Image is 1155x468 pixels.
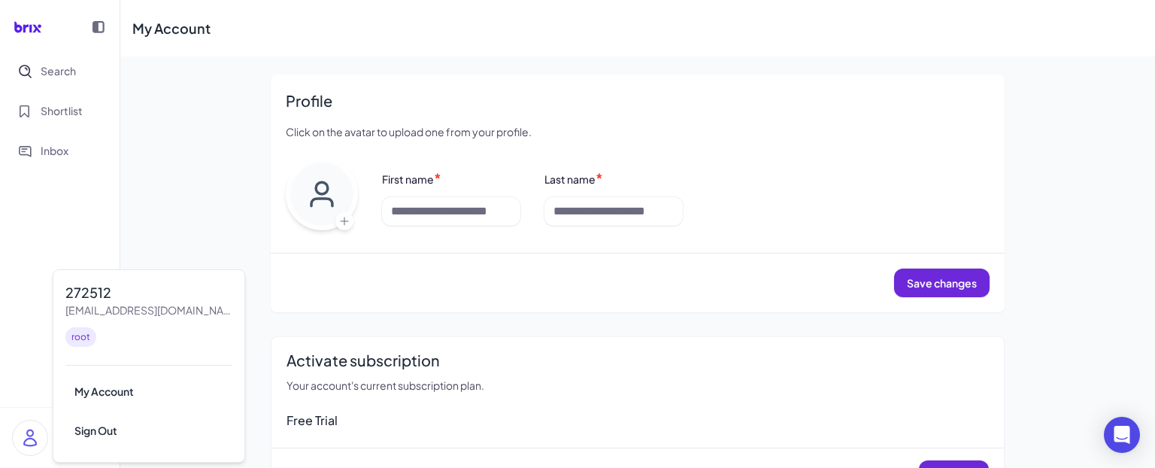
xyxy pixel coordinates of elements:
[1104,417,1140,453] div: Open Intercom Messenger
[9,54,111,88] button: Search
[544,172,596,186] label: Last name
[13,421,47,455] img: user_logo.png
[65,327,96,347] div: root
[65,282,232,302] div: 272512
[286,412,989,430] div: Free Trial
[65,375,232,408] div: My Account
[382,172,434,186] label: First name
[9,94,111,128] button: Shortlist
[894,269,990,297] button: Save changes
[41,103,83,119] span: Shortlist
[286,378,989,394] p: Your account's current subscription plan.
[286,158,358,235] div: Upload avatar
[286,124,990,140] p: Click on the avatar to upload one from your profile.
[41,63,76,79] span: Search
[9,134,111,168] button: Inbox
[41,143,68,159] span: Inbox
[65,414,232,447] div: Sign Out
[65,302,232,318] div: 2725121109@qq.com
[286,349,989,372] h2: Activate subscription
[286,90,990,112] h2: Profile
[907,276,977,290] span: Save changes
